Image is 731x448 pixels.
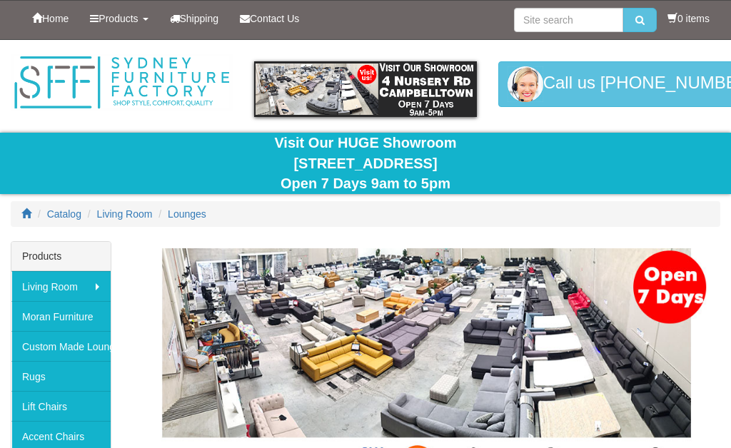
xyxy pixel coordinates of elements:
[11,242,111,271] div: Products
[42,13,69,24] span: Home
[229,1,310,36] a: Contact Us
[21,1,79,36] a: Home
[667,11,710,26] li: 0 items
[11,331,111,361] a: Custom Made Lounges
[11,301,111,331] a: Moran Furniture
[159,1,230,36] a: Shipping
[99,13,138,24] span: Products
[79,1,158,36] a: Products
[11,54,233,111] img: Sydney Furniture Factory
[97,208,153,220] a: Living Room
[180,13,219,24] span: Shipping
[11,133,720,194] div: Visit Our HUGE Showroom [STREET_ADDRESS] Open 7 Days 9am to 5pm
[250,13,299,24] span: Contact Us
[514,8,623,32] input: Site search
[11,361,111,391] a: Rugs
[168,208,206,220] a: Lounges
[11,271,111,301] a: Living Room
[47,208,81,220] a: Catalog
[254,61,476,117] img: showroom.gif
[11,391,111,421] a: Lift Chairs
